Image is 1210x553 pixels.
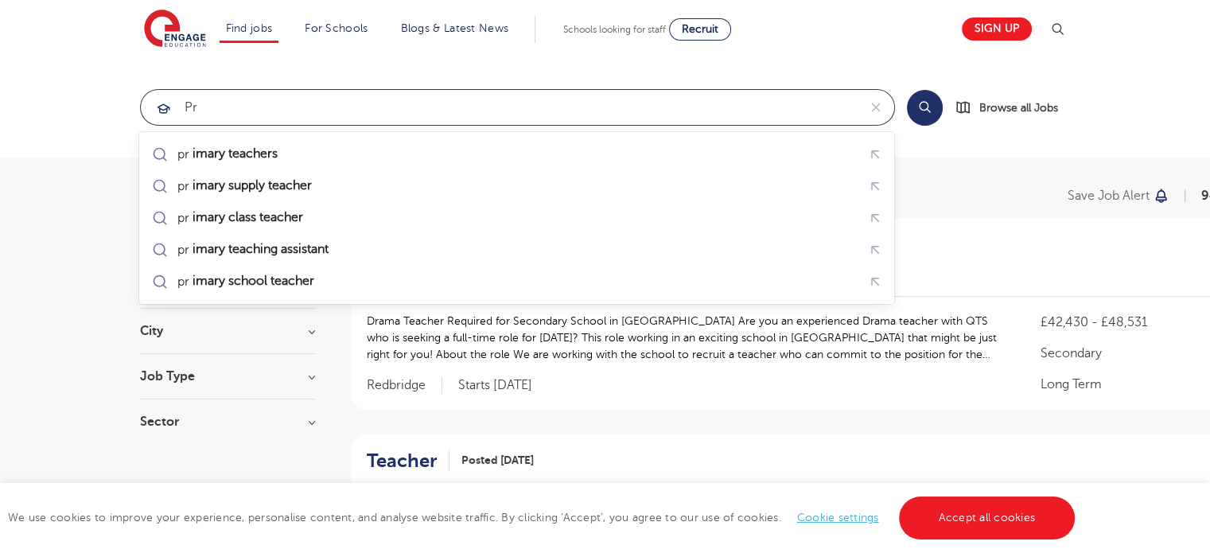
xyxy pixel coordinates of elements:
h3: City [140,325,315,337]
button: Save job alert [1068,189,1170,202]
p: Starts [DATE] [458,377,532,394]
span: Browse all Jobs [979,99,1058,117]
h3: Job Type [140,370,315,383]
mark: imary teachers [189,144,279,163]
span: Redbridge [367,377,442,394]
mark: imary supply teacher [189,176,313,195]
div: Submit [140,89,895,126]
h2: Teacher [367,450,437,473]
a: Accept all cookies [899,497,1076,539]
div: pr [177,178,313,194]
button: Fill query with "primary supply teacher" [863,173,888,198]
p: Save job alert [1068,189,1150,202]
button: Fill query with "primary school teacher" [863,269,888,294]
button: Search [907,90,943,126]
span: Posted [DATE] [461,452,534,469]
div: pr [177,146,279,162]
mark: imary teaching assistant [189,240,330,259]
a: Browse all Jobs [955,99,1071,117]
button: Fill query with "primary class teacher" [863,205,888,230]
a: Sign up [962,18,1032,41]
a: For Schools [305,22,368,34]
button: Fill query with "primary teachers" [863,142,888,166]
mark: imary class teacher [189,208,305,227]
span: Recruit [682,23,718,35]
a: Recruit [669,18,731,41]
div: pr [177,242,330,258]
span: We use cookies to improve your experience, personalise content, and analyse website traffic. By c... [8,512,1079,524]
mark: imary school teacher [189,271,316,290]
div: pr [177,274,316,290]
img: Engage Education [144,10,206,49]
a: Cookie settings [797,512,879,524]
div: pr [177,210,305,226]
input: Submit [141,90,858,125]
a: Teacher [367,450,449,473]
button: Fill query with "primary teaching assistant" [863,237,888,262]
p: Drama Teacher Required for Secondary School in [GEOGRAPHIC_DATA] Are you an experienced Drama tea... [367,313,1010,363]
span: Schools looking for staff [563,24,666,35]
button: Clear [858,90,894,125]
h3: Sector [140,415,315,428]
a: Blogs & Latest News [401,22,509,34]
a: Find jobs [226,22,273,34]
ul: Submit [146,138,888,298]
